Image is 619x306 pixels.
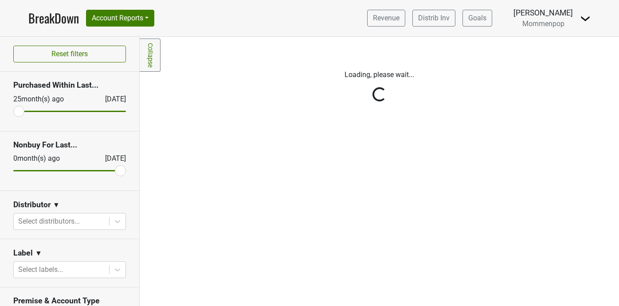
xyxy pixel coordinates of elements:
[140,39,161,72] a: Collapse
[412,10,455,27] a: Distrib Inv
[513,7,573,19] div: [PERSON_NAME]
[580,13,591,24] img: Dropdown Menu
[28,9,79,27] a: BreakDown
[146,70,612,80] p: Loading, please wait...
[462,10,492,27] a: Goals
[522,19,564,28] span: Mommenpop
[367,10,405,27] a: Revenue
[86,10,154,27] button: Account Reports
